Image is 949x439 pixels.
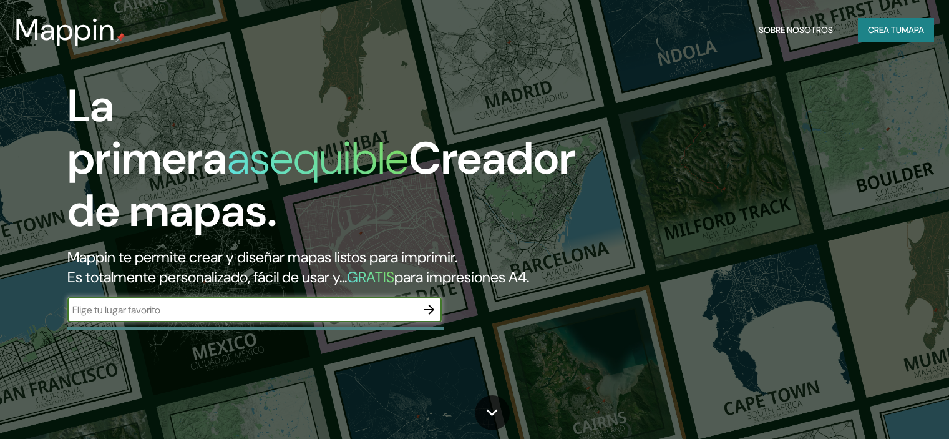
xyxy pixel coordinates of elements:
[67,77,227,187] font: La primera
[15,10,115,49] font: Mappin
[394,267,529,287] font: para impresiones A4.
[67,303,417,317] input: Elige tu lugar favorito
[67,129,575,240] font: Creador de mapas.
[759,24,833,36] font: Sobre nosotros
[902,24,924,36] font: mapa
[754,18,838,42] button: Sobre nosotros
[227,129,409,187] font: asequible
[868,24,902,36] font: Crea tu
[858,18,934,42] button: Crea tumapa
[347,267,394,287] font: GRATIS
[115,32,125,42] img: pin de mapeo
[67,267,347,287] font: Es totalmente personalizado, fácil de usar y...
[67,247,457,267] font: Mappin te permite crear y diseñar mapas listos para imprimir.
